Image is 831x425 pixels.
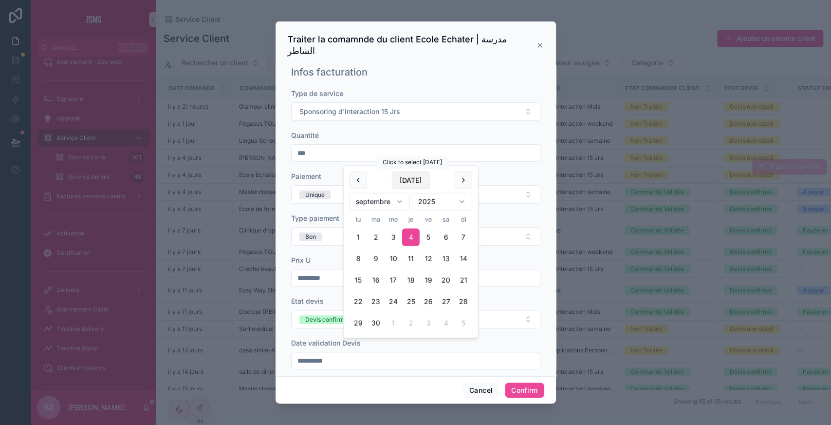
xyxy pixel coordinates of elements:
[288,34,536,57] h3: Traiter la comamnde du client Ecole Echater | مدرسة الشاطر
[420,250,437,268] button: vendredi 12 septembre 2025
[420,314,437,332] button: vendredi 3 octobre 2025
[385,229,402,246] button: mercredi 3 septembre 2025
[291,214,339,222] span: Type paiement
[420,293,437,310] button: vendredi 26 septembre 2025
[305,315,348,324] div: Devis confirmé
[455,293,472,310] button: dimanche 28 septembre 2025
[291,256,311,264] span: Prix U
[350,214,367,225] th: lundi
[420,229,437,246] button: vendredi 5 septembre 2025
[420,271,437,289] button: vendredi 19 septembre 2025
[437,214,455,225] th: samedi
[437,229,455,246] button: samedi 6 septembre 2025
[402,271,420,289] button: jeudi 18 septembre 2025
[291,102,540,121] button: Select Button
[291,339,361,347] span: Date validation Devis
[505,383,544,398] button: Confirm
[367,271,385,289] button: mardi 16 septembre 2025
[391,172,430,189] button: [DATE]
[299,107,400,116] span: Sponsoring d'interaction 15 Jrs
[291,310,540,328] button: Select Button
[420,214,437,225] th: vendredi
[291,185,540,204] button: Select Button
[367,229,385,246] button: mardi 2 septembre 2025
[455,314,472,332] button: dimanche 5 octobre 2025
[455,250,472,268] button: dimanche 14 septembre 2025
[437,250,455,268] button: samedi 13 septembre 2025
[385,250,402,268] button: mercredi 10 septembre 2025
[402,314,420,332] button: jeudi 2 octobre 2025
[350,271,367,289] button: lundi 15 septembre 2025
[455,229,472,246] button: dimanche 7 septembre 2025
[385,214,402,225] th: mercredi
[350,229,367,246] button: lundi 1 septembre 2025
[455,271,472,289] button: dimanche 21 septembre 2025
[291,89,343,97] span: Type de service
[305,232,316,241] div: Bon
[305,191,325,199] div: Unique
[437,271,455,289] button: samedi 20 septembre 2025
[350,314,367,332] button: lundi 29 septembre 2025
[367,250,385,268] button: Today, mardi 9 septembre 2025
[377,155,448,169] div: Click to select [DATE]
[402,250,420,268] button: jeudi 11 septembre 2025
[385,314,402,332] button: mercredi 1 octobre 2025
[367,293,385,310] button: mardi 23 septembre 2025
[350,293,367,310] button: lundi 22 septembre 2025
[291,65,368,79] h1: Infos facturation
[291,227,540,246] button: Select Button
[385,293,402,310] button: mercredi 24 septembre 2025
[350,250,367,268] button: lundi 8 septembre 2025
[367,214,385,225] th: mardi
[291,131,319,139] span: Quantité
[291,172,321,180] span: Paiement
[402,214,420,225] th: jeudi
[455,214,472,225] th: dimanche
[463,383,499,398] button: Cancel
[437,293,455,310] button: samedi 27 septembre 2025
[291,297,324,305] span: Etat devis
[350,214,472,332] table: septembre 2025
[367,314,385,332] button: mardi 30 septembre 2025
[402,229,420,246] button: jeudi 4 septembre 2025, selected
[402,293,420,310] button: jeudi 25 septembre 2025
[437,314,455,332] button: samedi 4 octobre 2025
[385,271,402,289] button: mercredi 17 septembre 2025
